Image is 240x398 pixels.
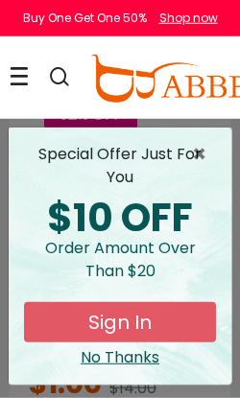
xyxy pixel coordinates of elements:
[24,237,216,302] div: Order amount over than $20
[192,143,216,166] span: ×
[24,346,216,369] div: Close
[159,10,218,27] div: Shop now
[24,143,216,189] div: special offer just for you
[24,199,216,237] div: $10 OFF
[24,302,216,342] button: Sign In
[150,10,218,26] a: Shop now
[192,143,216,166] button: Close
[23,10,147,27] div: Buy One Get One 50%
